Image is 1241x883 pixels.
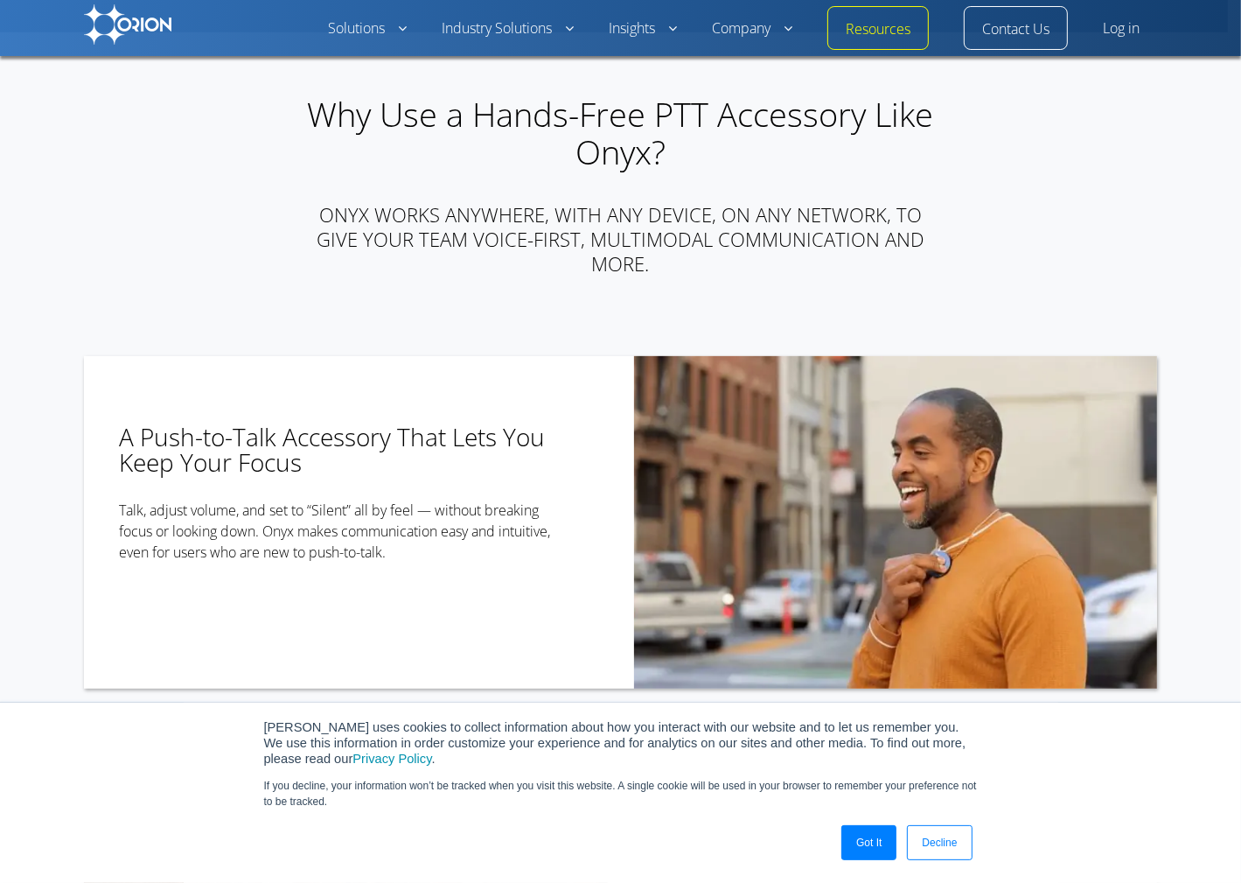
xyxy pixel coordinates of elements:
[119,424,573,475] h3: A Push-to-Talk Accessory That Lets You Keep Your Focus
[84,4,171,45] img: Orion
[982,19,1049,40] a: Contact Us
[907,825,972,860] a: Decline
[1103,18,1140,39] a: Log in
[119,500,573,563] p: Talk, adjust volume, and set to “Silent” all by feel — without breaking focus or looking down. On...
[712,18,792,39] a: Company
[609,18,677,39] a: Insights
[328,18,407,39] a: Solutions
[303,95,937,171] h2: Why Use a Hands-Free PTT Accessory Like Onyx?
[841,825,896,860] a: Got It
[442,18,574,39] a: Industry Solutions
[927,681,1241,883] iframe: Chat Widget
[264,720,966,766] span: [PERSON_NAME] uses cookies to collect information about how you interact with our website and to ...
[303,202,937,276] h5: Onyx works anywhere, with any device, on any network, to give your team voice-first, multimodal c...
[846,19,910,40] a: Resources
[352,752,431,766] a: Privacy Policy
[264,778,978,809] p: If you decline, your information won’t be tracked when you visit this website. A single cookie wi...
